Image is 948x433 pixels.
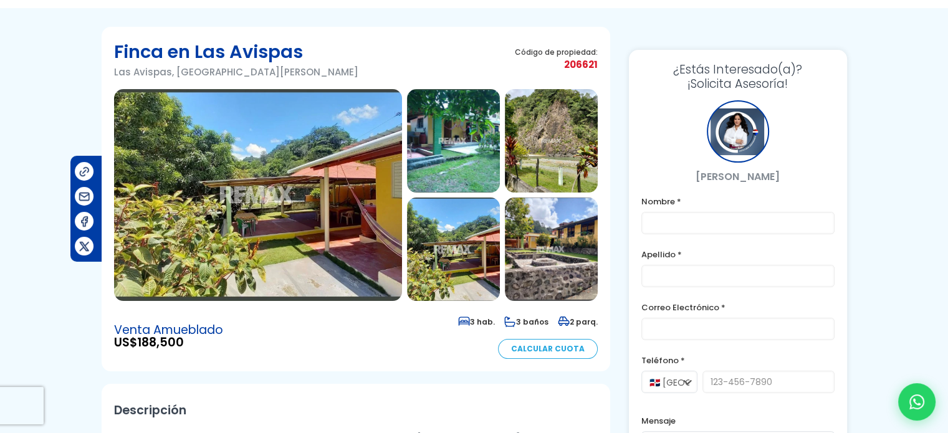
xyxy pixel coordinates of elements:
p: Las Avispas, [GEOGRAPHIC_DATA][PERSON_NAME] [114,64,358,80]
img: Compartir [78,190,91,203]
img: Compartir [78,215,91,228]
img: Compartir [78,240,91,253]
img: Finca en Las Avispas [114,89,402,301]
div: Vanesa Perez [707,100,769,163]
span: Venta Amueblado [114,324,223,336]
span: 188,500 [137,334,184,351]
input: 123-456-7890 [702,371,835,393]
h1: Finca en Las Avispas [114,39,358,64]
img: Finca en Las Avispas [407,89,500,193]
span: 2 parq. [558,316,598,327]
h3: ¡Solicita Asesoría! [641,62,835,91]
img: Finca en Las Avispas [505,89,598,193]
label: Mensaje [641,413,835,429]
h2: Descripción [114,396,598,424]
span: 206621 [515,57,598,72]
span: ¿Estás Interesado(a)? [641,62,835,77]
img: Compartir [78,165,91,178]
span: US$ [114,336,223,349]
span: 3 baños [504,316,548,327]
span: Código de propiedad: [515,47,598,57]
p: [PERSON_NAME] [641,169,835,184]
img: Finca en Las Avispas [407,197,500,301]
label: Nombre * [641,194,835,209]
label: Teléfono * [641,353,835,368]
a: Calcular Cuota [498,339,598,359]
span: 3 hab. [458,316,495,327]
label: Correo Electrónico * [641,300,835,315]
label: Apellido * [641,247,835,262]
img: Finca en Las Avispas [505,197,598,301]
